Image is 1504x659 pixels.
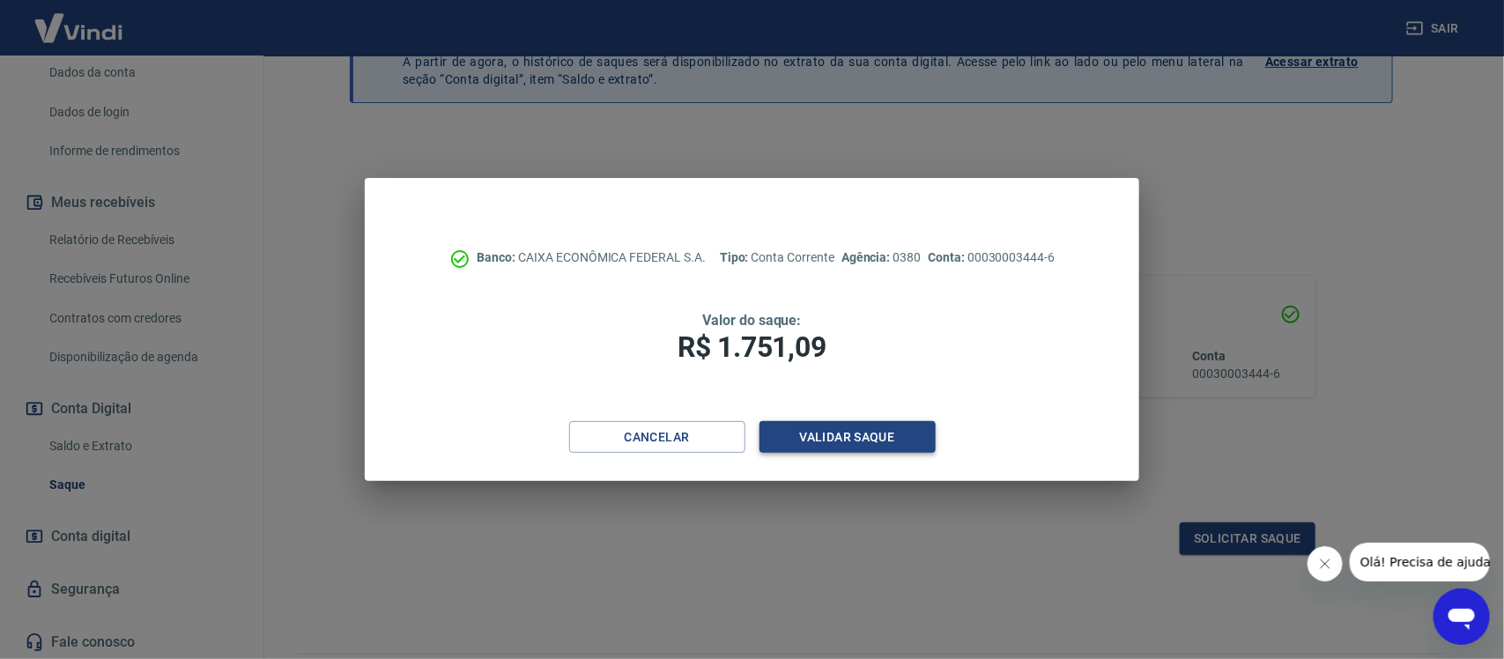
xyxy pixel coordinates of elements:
[1350,543,1490,581] iframe: Mensagem da empresa
[569,421,745,454] button: Cancelar
[11,12,148,26] span: Olá! Precisa de ajuda?
[720,248,834,267] p: Conta Corrente
[720,250,752,264] span: Tipo:
[841,248,921,267] p: 0380
[759,421,936,454] button: Validar saque
[678,330,826,364] span: R$ 1.751,09
[1434,589,1490,645] iframe: Botão para abrir a janela de mensagens
[841,250,893,264] span: Agência:
[1308,546,1343,581] iframe: Fechar mensagem
[702,312,801,329] span: Valor do saque:
[478,248,706,267] p: CAIXA ECONÔMICA FEDERAL S.A.
[478,250,519,264] span: Banco:
[928,250,967,264] span: Conta:
[928,248,1055,267] p: 00030003444-6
